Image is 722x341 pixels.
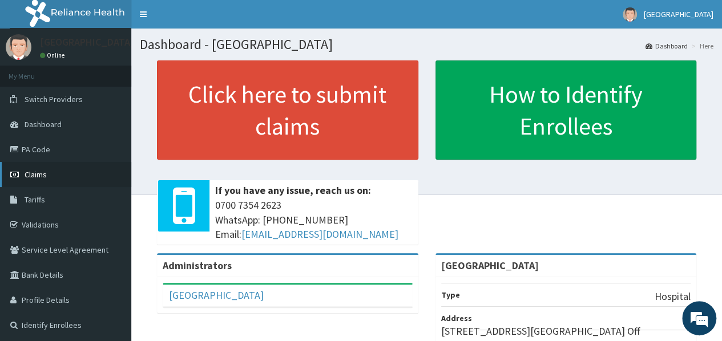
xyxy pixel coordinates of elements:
[25,194,45,205] span: Tariffs
[25,94,83,104] span: Switch Providers
[40,37,134,47] p: [GEOGRAPHIC_DATA]
[435,60,697,160] a: How to Identify Enrollees
[689,41,713,51] li: Here
[140,37,713,52] h1: Dashboard - [GEOGRAPHIC_DATA]
[169,289,264,302] a: [GEOGRAPHIC_DATA]
[441,313,472,323] b: Address
[623,7,637,22] img: User Image
[6,34,31,60] img: User Image
[40,51,67,59] a: Online
[241,228,398,241] a: [EMAIL_ADDRESS][DOMAIN_NAME]
[157,60,418,160] a: Click here to submit claims
[646,41,688,51] a: Dashboard
[215,198,413,242] span: 0700 7354 2623 WhatsApp: [PHONE_NUMBER] Email:
[25,119,62,129] span: Dashboard
[163,259,232,272] b: Administrators
[441,259,539,272] strong: [GEOGRAPHIC_DATA]
[215,184,371,197] b: If you have any issue, reach us on:
[644,9,713,19] span: [GEOGRAPHIC_DATA]
[655,289,691,304] p: Hospital
[25,169,47,180] span: Claims
[441,290,460,300] b: Type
